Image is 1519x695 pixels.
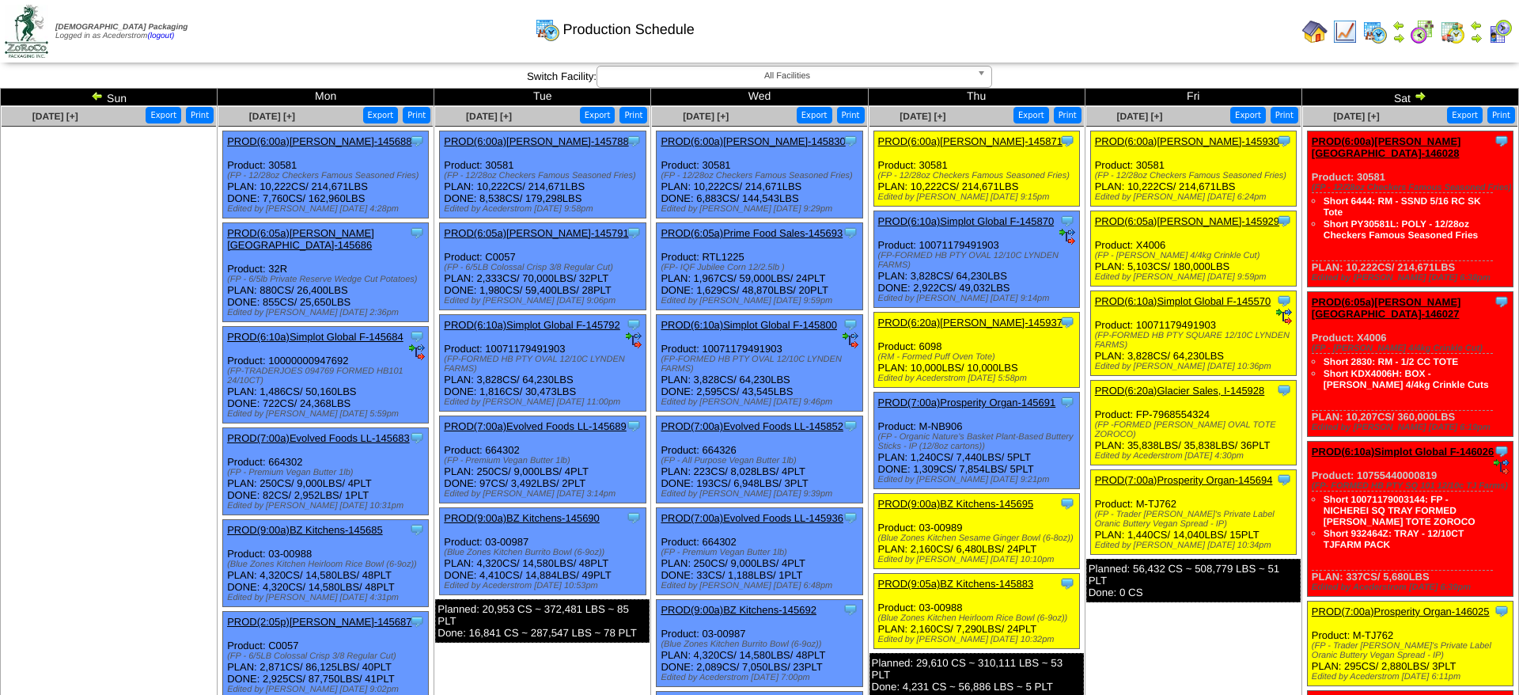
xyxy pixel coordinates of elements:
[1307,292,1513,437] div: Product: X4006 PLAN: 10,207CS / 360,000LBS
[661,604,816,616] a: PROD(9:00a)BZ Kitchens-145692
[1324,368,1489,390] a: Short KDX4006H: BOX - [PERSON_NAME] 4/4kg Crinkle Cuts
[626,510,642,526] img: Tooltip
[223,428,429,515] div: Product: 664302 PLAN: 250CS / 9,000LBS / 4PLT DONE: 82CS / 2,952LBS / 1PLT
[1334,111,1380,122] a: [DATE] [+]
[878,397,1056,408] a: PROD(7:00a)Prosperity Organ-145691
[878,534,1079,543] div: (Blue Zones Kitchen Sesame Ginger Bowl (6-8oz))
[409,522,425,537] img: Tooltip
[1324,356,1458,367] a: Short 2830: RM - 1/2 CC TOTE
[843,133,858,149] img: Tooltip
[878,192,1079,202] div: Edited by [PERSON_NAME] [DATE] 9:15pm
[900,111,945,122] a: [DATE] [+]
[1276,472,1292,488] img: Tooltip
[661,489,862,499] div: Edited by [PERSON_NAME] [DATE] 9:39pm
[440,223,646,310] div: Product: C0057 PLAN: 2,333CS / 70,000LBS / 32PLT DONE: 1,980CS / 59,400LBS / 28PLT
[657,416,862,503] div: Product: 664326 PLAN: 223CS / 8,028LBS / 4PLT DONE: 193CS / 6,948LBS / 3PLT
[1312,183,1513,192] div: (FP - 12/28oz Checkers Famous Seasoned Fries)
[1095,474,1273,486] a: PROD(7:00a)Prosperity Organ-145694
[1095,420,1296,439] div: (FP -FORMED [PERSON_NAME] OVAL TOTE ZOROCO)
[1095,510,1296,529] div: (FP - Trader [PERSON_NAME]'s Private Label Oranic Buttery Vegan Spread - IP)
[444,135,628,147] a: PROD(6:00a)[PERSON_NAME]-145788
[661,135,845,147] a: PROD(6:00a)[PERSON_NAME]-145830
[1324,218,1478,241] a: Short PY30581L: POLY - 12/28oz Checkers Famous Seasoned Fries
[1095,251,1296,260] div: (FP - [PERSON_NAME] 4/4kg Crinkle Cut)
[1312,481,1513,491] div: (FP- FORMED HB PTY SQ 101 12/10c TJ Farms)
[1276,213,1292,229] img: Tooltip
[878,251,1079,270] div: (FP-FORMED HB PTY OVAL 12/10C LYNDEN FARMS)
[1095,451,1296,461] div: Edited by Acederstrom [DATE] 4:30pm
[403,107,430,123] button: Print
[661,355,862,374] div: (FP-FORMED HB PTY OVAL 12/10C LYNDEN FARMS)
[619,107,647,123] button: Print
[873,494,1079,569] div: Product: 03-00989 PLAN: 2,160CS / 6,480LBS / 24PLT
[843,225,858,241] img: Tooltip
[797,107,832,123] button: Export
[1090,381,1296,465] div: Product: FP-7968554324 PLAN: 35,838LBS / 35,838LBS / 36PLT
[1312,446,1494,458] a: PROD(6:10a)Simplot Global F-146026
[440,131,646,218] div: Product: 30581 PLAN: 10,222CS / 214,671LBS DONE: 8,538CS / 179,298LBS
[1312,606,1490,617] a: PROD(7:00a)Prosperity Organ-146025
[873,131,1079,207] div: Product: 30581 PLAN: 10,222CS / 214,671LBS
[843,418,858,434] img: Tooltip
[227,651,428,661] div: (FP - 6/5LB Colossal Crisp 3/8 Regular Cut)
[657,600,862,687] div: Product: 03-00987 PLAN: 4,320CS / 14,580LBS / 48PLT DONE: 2,089CS / 7,050LBS / 23PLT
[1276,309,1292,325] img: ediSmall.gif
[227,616,411,628] a: PROD(2:05p)[PERSON_NAME]-145687
[1095,331,1296,350] div: (FP-FORMED HB PTY SQUARE 12/10C LYNDEN FARMS)
[1307,602,1513,686] div: Product: M-TJ762 PLAN: 295CS / 2,880LBS / 3PLT
[1440,19,1465,44] img: calendarinout.gif
[1059,496,1075,511] img: Tooltip
[223,327,429,423] div: Product: 10000000947692 PLAN: 1,486CS / 50,160LBS DONE: 722CS / 24,368LBS
[626,317,642,332] img: Tooltip
[1095,192,1296,202] div: Edited by [PERSON_NAME] [DATE] 6:24pm
[1494,294,1510,310] img: Tooltip
[843,317,858,332] img: Tooltip
[227,593,428,602] div: Edited by [PERSON_NAME] [DATE] 4:31pm
[1301,89,1518,106] td: Sat
[1332,19,1358,44] img: line_graph.gif
[1095,295,1271,307] a: PROD(6:10a)Simplot Global F-145570
[878,352,1079,362] div: (RM - Formed Puff Oven Tote)
[657,131,862,218] div: Product: 30581 PLAN: 10,222CS / 214,671LBS DONE: 6,883CS / 144,543LBS
[626,418,642,434] img: Tooltip
[1324,528,1464,550] a: Short 932464Z: TRAY - 12/10CT TJFARM PACK
[1095,272,1296,282] div: Edited by [PERSON_NAME] [DATE] 9:59pm
[661,227,843,239] a: PROD(6:05a)Prime Food Sales-145693
[444,171,645,180] div: (FP - 12/28oz Checkers Famous Seasoned Fries)
[661,548,862,557] div: (FP - Premium Vegan Butter 1lb)
[626,133,642,149] img: Tooltip
[1494,443,1510,459] img: Tooltip
[5,5,48,58] img: zoroco-logo-small.webp
[878,432,1079,451] div: (FP - Organic Nature's Basket Plant-Based Buttery Sticks - IP (12/8oz cartons))
[1312,423,1513,432] div: Edited by [PERSON_NAME] [DATE] 6:19pm
[661,512,843,524] a: PROD(7:00a)Evolved Foods LL-145936
[1095,385,1265,397] a: PROD(6:20a)Glacier Sales, I-145928
[249,111,295,122] a: [DATE] [+]
[651,89,868,106] td: Wed
[409,225,425,241] img: Tooltip
[1095,362,1296,371] div: Edited by [PERSON_NAME] [DATE] 10:36pm
[55,23,188,32] span: [DEMOGRAPHIC_DATA] Packaging
[1414,89,1426,102] img: arrowright.gif
[227,409,428,419] div: Edited by [PERSON_NAME] [DATE] 5:59pm
[227,275,428,284] div: (FP - 6/5lb Private Reserve Wedge Cut Potatoes)
[626,225,642,241] img: Tooltip
[873,393,1079,489] div: Product: M-NB906 PLAN: 1,240CS / 7,440LBS / 5PLT DONE: 1,309CS / 7,854LBS / 5PLT
[1271,107,1298,123] button: Print
[218,89,434,106] td: Mon
[1362,19,1388,44] img: calendarprod.gif
[227,204,428,214] div: Edited by [PERSON_NAME] [DATE] 4:28pm
[873,211,1079,308] div: Product: 10071179491903 PLAN: 3,828CS / 64,230LBS DONE: 2,922CS / 49,032LBS
[444,489,645,499] div: Edited by [PERSON_NAME] [DATE] 3:14pm
[1470,32,1483,44] img: arrowright.gif
[1447,107,1483,123] button: Export
[868,89,1085,106] td: Thu
[1494,603,1510,619] img: Tooltip
[563,21,695,38] span: Production Schedule
[409,133,425,149] img: Tooltip
[661,640,862,649] div: (Blue Zones Kitchen Burrito Bowl (6-9oz))
[91,89,104,102] img: arrowleft.gif
[843,602,858,617] img: Tooltip
[1312,672,1513,682] div: Edited by Acederstrom [DATE] 6:11pm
